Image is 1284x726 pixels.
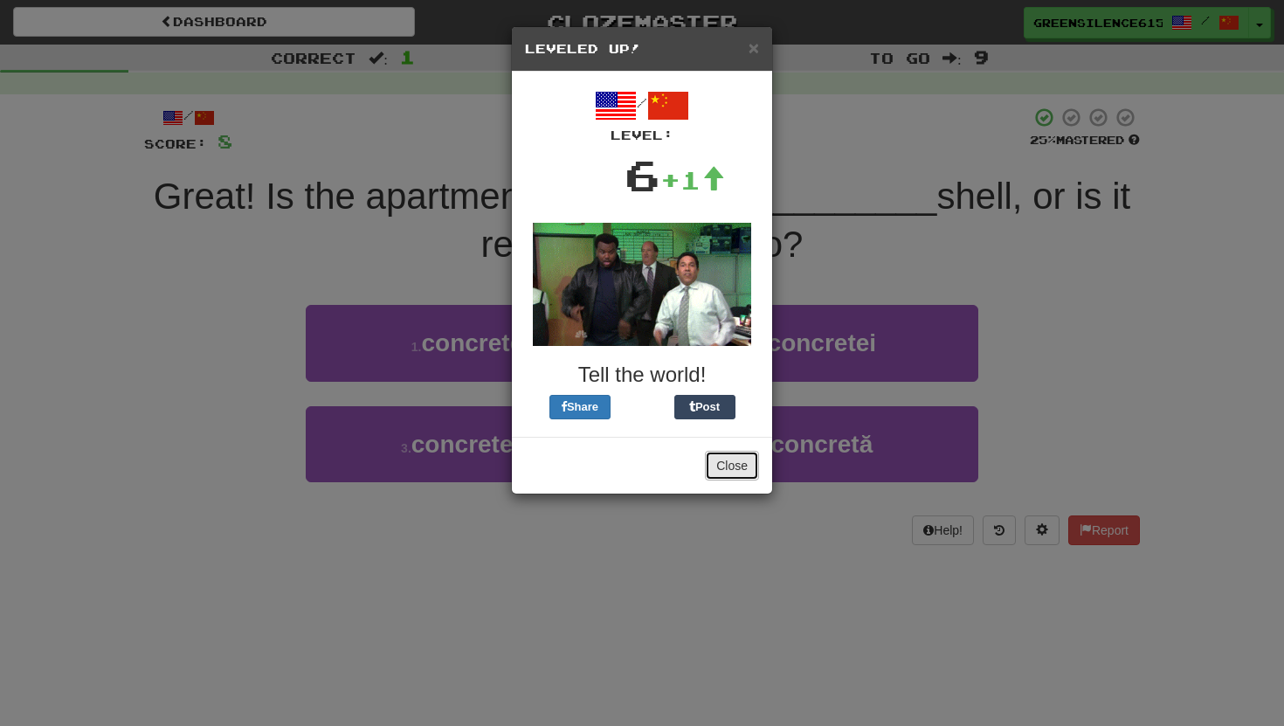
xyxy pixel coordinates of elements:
span: × [749,38,759,58]
img: office-a80e9430007fca076a14268f5cfaac02a5711bd98b344892871d2edf63981756.gif [533,223,751,346]
div: +1 [660,162,725,197]
div: Level: [525,127,759,144]
button: Share [549,395,611,419]
iframe: X Post Button [611,395,674,419]
button: Post [674,395,735,419]
div: / [525,85,759,144]
div: 6 [625,144,660,205]
button: Close [705,451,759,481]
h5: Leveled Up! [525,40,759,58]
h3: Tell the world! [525,363,759,386]
button: Close [749,38,759,57]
